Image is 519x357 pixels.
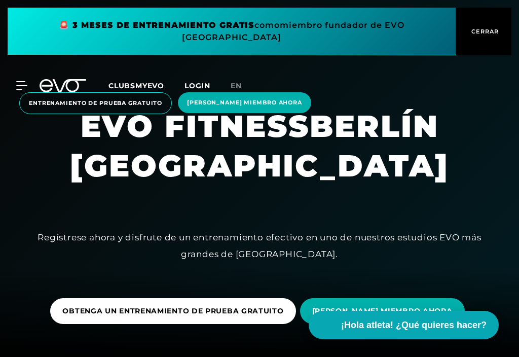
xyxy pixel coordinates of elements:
a: LOGIN [184,81,210,90]
span: [PERSON_NAME] MIEMBRO AHORA [187,98,302,107]
h1: EVO FITNESS BERLÍN [GEOGRAPHIC_DATA] [8,106,511,186]
button: CERRAR [456,8,511,55]
a: ENTRENAMIENTO DE PRUEBA GRATUITO [16,92,175,114]
a: OBTENGA UN ENTRENAMIENTO DE PRUEBA GRATUITO [50,291,300,332]
button: ¡Hola atleta! ¿Qué quieres hacer? [309,311,499,339]
span: ¡Hola atleta! ¿Qué quieres hacer? [341,318,487,332]
span: ENTRENAMIENTO DE PRUEBA GRATUITO [29,99,162,108]
span: [PERSON_NAME] MIEMBRO AHORA [312,306,453,316]
span: EN [231,81,242,90]
a: EN [231,80,254,92]
span: CLUBSMYEVO [108,81,164,90]
a: [PERSON_NAME] MIEMBRO AHORA [175,92,314,114]
span: CERRAR [469,27,499,36]
span: OBTENGA UN ENTRENAMIENTO DE PRUEBA GRATUITO [62,306,283,316]
a: CLUBSMYEVO [108,81,184,90]
div: Regístrese ahora y disfrute de un entrenamiento efectivo en uno de nuestros estudios EVO más gran... [31,229,488,262]
a: [PERSON_NAME] MIEMBRO AHORA [300,291,469,332]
